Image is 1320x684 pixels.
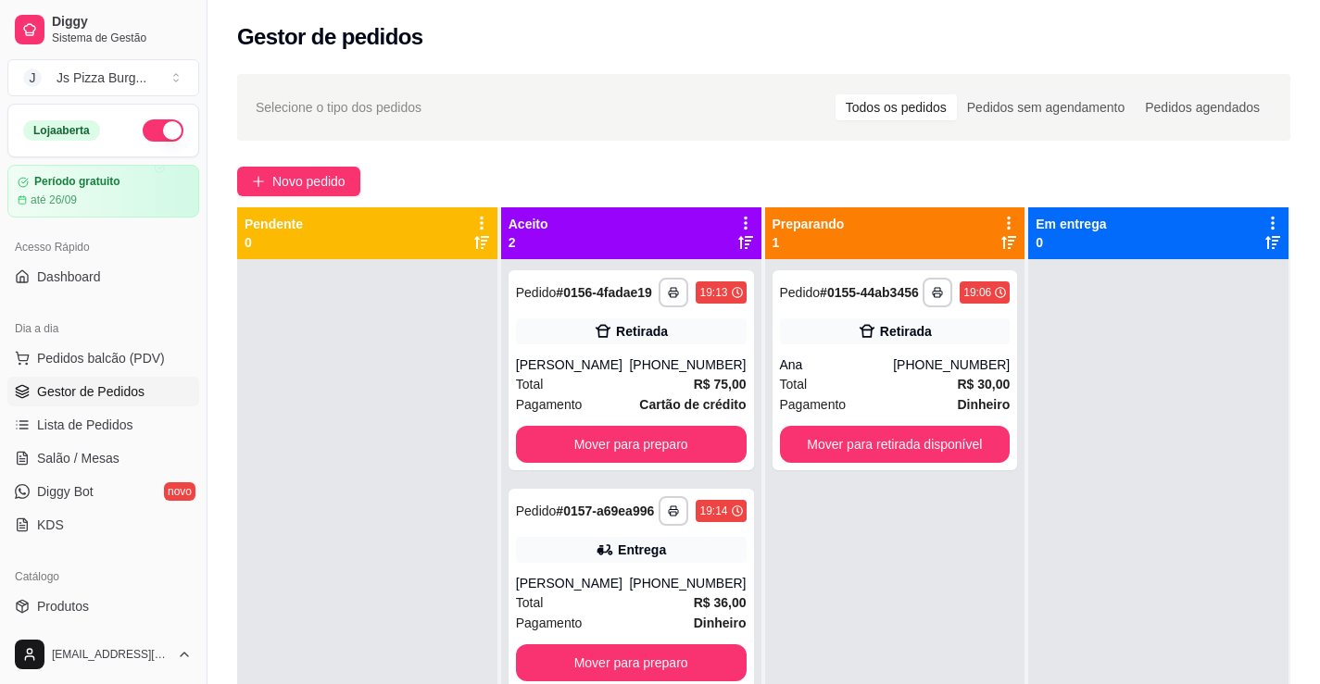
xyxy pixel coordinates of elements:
[780,374,808,394] span: Total
[7,262,199,292] a: Dashboard
[37,597,89,616] span: Produtos
[836,94,957,120] div: Todos os pedidos
[694,595,747,610] strong: R$ 36,00
[509,233,548,252] p: 2
[37,416,133,434] span: Lista de Pedidos
[820,285,919,300] strong: # 0155-44ab3456
[516,426,747,463] button: Mover para preparo
[1036,233,1106,252] p: 0
[7,410,199,440] a: Lista de Pedidos
[957,94,1135,120] div: Pedidos sem agendamento
[694,377,747,392] strong: R$ 75,00
[556,285,652,300] strong: # 0156-4fadae19
[57,68,146,87] div: Js Pizza Burg ...
[52,14,192,31] span: Diggy
[957,377,1010,392] strong: R$ 30,00
[52,647,170,662] span: [EMAIL_ADDRESS][DOMAIN_NAME]
[773,215,845,233] p: Preparando
[556,504,654,518] strong: # 0157-a69ea996
[957,397,1010,412] strong: Dinheiro
[7,7,199,52] a: DiggySistema de Gestão
[37,349,165,367] span: Pedidos balcão (PDV)
[699,285,727,300] div: 19:13
[629,574,746,592] div: [PHONE_NUMBER]
[252,175,265,188] span: plus
[516,613,583,633] span: Pagamento
[237,22,423,52] h2: Gestor de pedidos
[516,285,557,300] span: Pedido
[7,232,199,262] div: Acesso Rápido
[37,482,94,501] span: Diggy Bot
[37,516,64,534] span: KDS
[516,574,630,592] div: [PERSON_NAME]
[7,343,199,373] button: Pedidos balcão (PDV)
[780,394,847,415] span: Pagamento
[7,314,199,343] div: Dia a dia
[245,215,303,233] p: Pendente
[1036,215,1106,233] p: Em entrega
[639,397,746,412] strong: Cartão de crédito
[7,443,199,473] a: Salão / Mesas
[7,377,199,406] a: Gestor de Pedidos
[7,477,199,506] a: Diggy Botnovo
[780,285,821,300] span: Pedido
[880,322,932,341] div: Retirada
[37,449,119,467] span: Salão / Mesas
[509,215,548,233] p: Aceito
[256,97,421,118] span: Selecione o tipo dos pedidos
[516,504,557,518] span: Pedido
[694,616,747,630] strong: Dinheiro
[1135,94,1270,120] div: Pedidos agendados
[780,426,1011,463] button: Mover para retirada disponível
[7,59,199,96] button: Select a team
[618,541,666,559] div: Entrega
[516,592,544,613] span: Total
[963,285,991,300] div: 19:06
[780,355,894,374] div: Ana
[516,355,630,374] div: [PERSON_NAME]
[773,233,845,252] p: 1
[37,267,101,286] span: Dashboard
[23,68,42,87] span: J
[516,644,747,681] button: Mover para preparo
[7,632,199,677] button: [EMAIL_ADDRESS][DOMAIN_NAME]
[7,591,199,621] a: Produtos
[37,382,145,401] span: Gestor de Pedidos
[7,165,199,218] a: Período gratuitoaté 26/09
[34,175,120,189] article: Período gratuito
[143,119,183,142] button: Alterar Status
[31,193,77,207] article: até 26/09
[272,171,346,192] span: Novo pedido
[893,355,1010,374] div: [PHONE_NUMBER]
[7,562,199,591] div: Catálogo
[616,322,668,341] div: Retirada
[7,510,199,540] a: KDS
[23,120,100,141] div: Loja aberta
[516,374,544,394] span: Total
[52,31,192,45] span: Sistema de Gestão
[629,355,746,374] div: [PHONE_NUMBER]
[699,504,727,518] div: 19:14
[237,167,360,196] button: Novo pedido
[516,394,583,415] span: Pagamento
[245,233,303,252] p: 0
